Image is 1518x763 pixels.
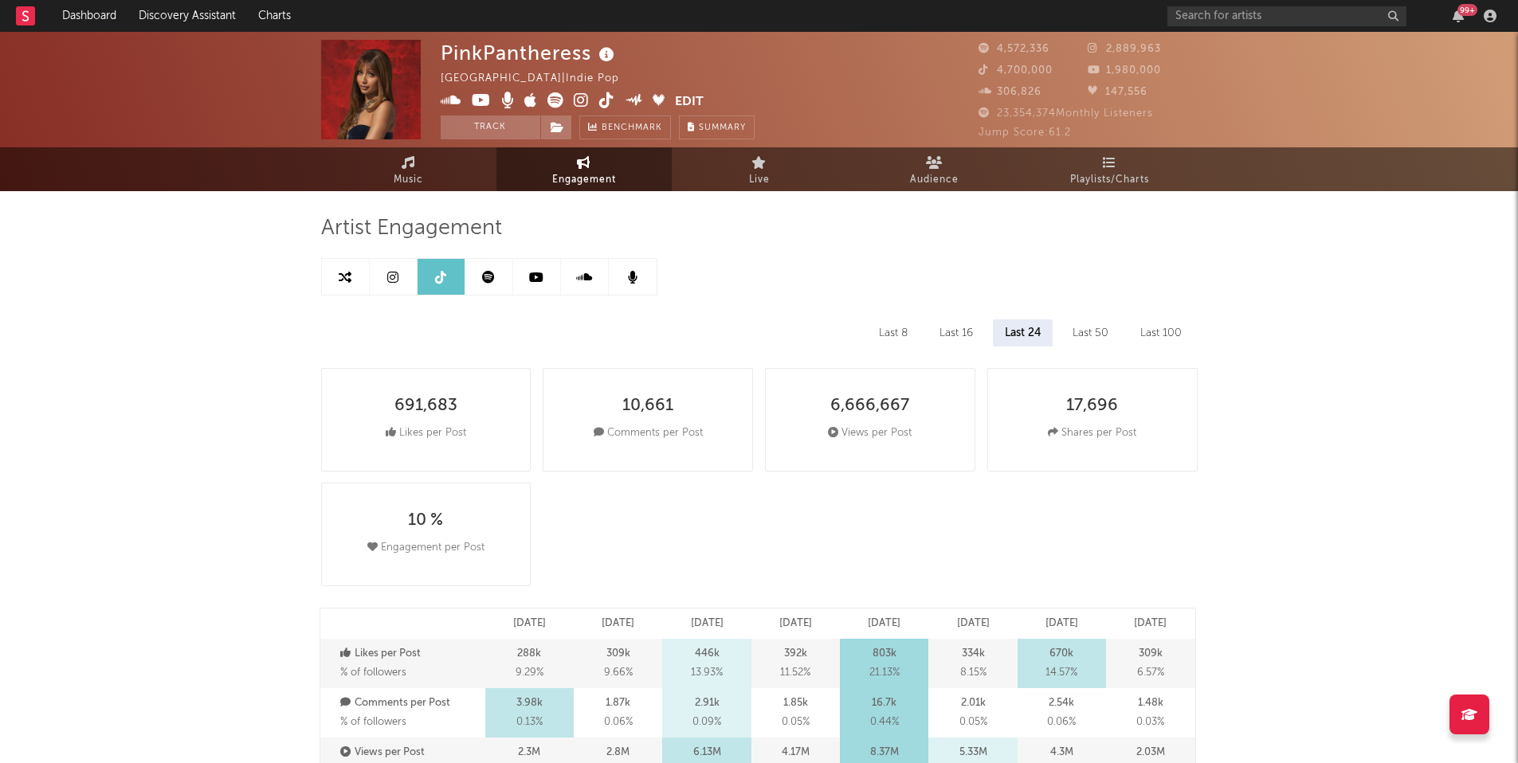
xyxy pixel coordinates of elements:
div: Last 8 [867,319,920,346]
p: [DATE] [691,614,724,633]
p: 16.7k [872,694,896,713]
span: 0.44 % [870,713,899,732]
span: Live [749,170,770,190]
span: 4,572,336 [979,44,1049,54]
span: 14.57 % [1045,663,1077,683]
span: 9.66 % [604,663,633,683]
a: Benchmark [579,115,671,139]
div: Comments per Post [594,424,703,443]
p: 2.54k [1049,694,1074,713]
p: 446k [695,644,720,663]
div: Shares per Post [1048,424,1136,443]
p: 2.8M [606,743,630,762]
p: 2.01k [961,694,986,713]
span: Benchmark [602,119,662,138]
p: [DATE] [602,614,634,633]
p: 334k [962,644,985,663]
p: 288k [517,644,541,663]
div: Last 100 [1128,319,1194,346]
p: 309k [1139,644,1163,663]
p: 6.13M [693,743,721,762]
span: 0.05 % [959,713,987,732]
p: [DATE] [1045,614,1078,633]
span: 4,700,000 [979,65,1053,76]
div: 6,666,667 [830,397,909,416]
span: Jump Score: 61.2 [979,127,1071,138]
div: [GEOGRAPHIC_DATA] | Indie Pop [441,69,637,88]
button: Summary [679,115,755,139]
p: 8.37M [870,743,899,762]
input: Search for artists [1167,6,1406,26]
div: 10,661 [622,397,673,416]
span: 23,354,374 Monthly Listeners [979,108,1153,119]
p: 1.48k [1138,694,1163,713]
p: 2.3M [518,743,540,762]
a: Audience [847,147,1022,191]
div: Last 24 [993,319,1053,346]
a: Engagement [496,147,672,191]
p: [DATE] [868,614,900,633]
div: PinkPantheress [441,40,618,66]
p: [DATE] [779,614,812,633]
p: [DATE] [513,614,546,633]
div: Engagement per Post [367,538,484,558]
span: 6.57 % [1137,663,1164,683]
p: Views per Post [340,743,481,762]
span: 306,826 [979,87,1041,97]
span: 0.03 % [1136,713,1164,732]
span: % of followers [340,717,406,727]
span: 0.06 % [604,713,633,732]
span: Engagement [552,170,616,190]
span: 21.13 % [869,663,900,683]
span: Playlists/Charts [1070,170,1149,190]
a: Playlists/Charts [1022,147,1198,191]
button: Track [441,115,540,139]
a: Music [321,147,496,191]
span: 9.29 % [516,663,543,683]
span: 1,980,000 [1088,65,1161,76]
span: Music [394,170,423,190]
p: 4.3M [1050,743,1073,762]
button: 99+ [1453,10,1464,22]
div: Last 50 [1061,319,1120,346]
p: 392k [784,644,807,663]
div: 10 % [408,511,443,530]
span: 2,889,963 [1088,44,1161,54]
span: Summary [699,123,746,132]
a: Live [672,147,847,191]
span: 0.06 % [1047,713,1076,732]
div: 17,696 [1066,397,1118,416]
p: 670k [1049,644,1073,663]
p: 1.85k [783,694,808,713]
div: Views per Post [828,424,912,443]
div: Last 16 [928,319,985,346]
span: 11.52 % [780,663,810,683]
div: 691,683 [394,397,457,416]
span: % of followers [340,667,406,678]
p: [DATE] [957,614,990,633]
div: 99 + [1457,4,1477,16]
p: 1.87k [606,694,630,713]
span: 147,556 [1088,87,1147,97]
span: 8.15 % [960,663,987,683]
span: 13.93 % [691,663,723,683]
span: 0.09 % [692,713,721,732]
p: [DATE] [1134,614,1167,633]
p: 5.33M [959,743,987,762]
span: Audience [910,170,959,190]
button: Edit [675,92,704,112]
span: 0.13 % [516,713,543,732]
p: 2.03M [1136,743,1165,762]
p: 3.98k [516,694,543,713]
span: Artist Engagement [321,219,502,238]
span: 0.05 % [782,713,810,732]
div: Likes per Post [386,424,466,443]
p: 4.17M [782,743,810,762]
p: Comments per Post [340,694,481,713]
p: 803k [873,644,896,663]
p: 309k [606,644,630,663]
p: Likes per Post [340,644,481,663]
p: 2.91k [695,694,720,713]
